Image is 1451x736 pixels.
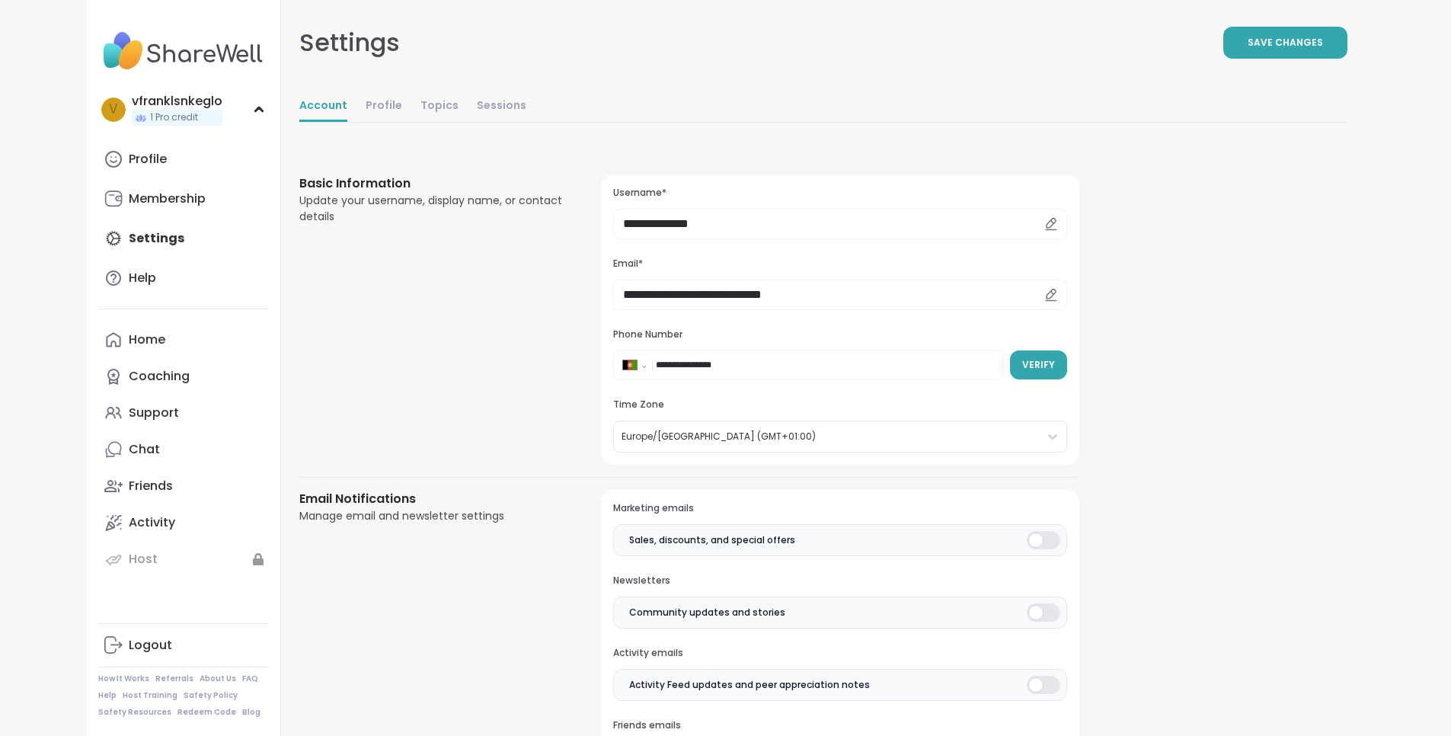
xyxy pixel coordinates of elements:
div: vfranklsnkeglo [132,93,222,110]
a: Logout [98,627,268,664]
a: FAQ [242,674,258,684]
a: Help [98,690,117,701]
div: Friends [129,478,173,494]
span: Sales, discounts, and special offers [629,533,795,547]
h3: Friends emails [613,719,1066,732]
a: Support [98,395,268,431]
a: Profile [366,91,402,122]
a: Safety Resources [98,707,171,718]
h3: Time Zone [613,398,1066,411]
div: Home [129,331,165,348]
a: Account [299,91,347,122]
a: Coaching [98,358,268,395]
div: Logout [129,637,172,654]
h3: Email Notifications [299,490,565,508]
img: ShareWell Nav Logo [98,24,268,78]
a: Blog [242,707,260,718]
h3: Activity emails [613,647,1066,660]
h3: Username* [613,187,1066,200]
h3: Newsletters [613,574,1066,587]
h3: Basic Information [299,174,565,193]
div: Settings [299,24,400,61]
div: Chat [129,441,160,458]
span: Save Changes [1248,36,1323,50]
button: Save Changes [1223,27,1347,59]
a: Sessions [477,91,526,122]
a: Home [98,322,268,358]
a: Safety Policy [184,690,238,701]
a: Referrals [155,674,193,684]
span: 1 Pro credit [150,111,198,124]
h3: Phone Number [613,328,1066,341]
h3: Marketing emails [613,502,1066,515]
div: Support [129,405,179,421]
a: Redeem Code [177,707,236,718]
div: Manage email and newsletter settings [299,508,565,524]
a: Membership [98,181,268,217]
a: Activity [98,504,268,541]
a: How It Works [98,674,149,684]
button: Verify [1010,350,1067,379]
div: Host [129,551,158,568]
div: Help [129,270,156,286]
a: Friends [98,468,268,504]
a: Host Training [123,690,177,701]
div: Activity [129,514,175,531]
div: Profile [129,151,167,168]
div: Coaching [129,368,190,385]
span: Activity Feed updates and peer appreciation notes [629,678,870,692]
span: v [109,100,117,120]
a: Help [98,260,268,296]
span: Community updates and stories [629,606,785,619]
h3: Email* [613,258,1066,270]
a: About Us [200,674,236,684]
div: Update your username, display name, or contact details [299,193,565,225]
span: Verify [1022,358,1055,372]
a: Chat [98,431,268,468]
a: Host [98,541,268,578]
a: Profile [98,141,268,178]
a: Topics [420,91,459,122]
div: Membership [129,190,206,207]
